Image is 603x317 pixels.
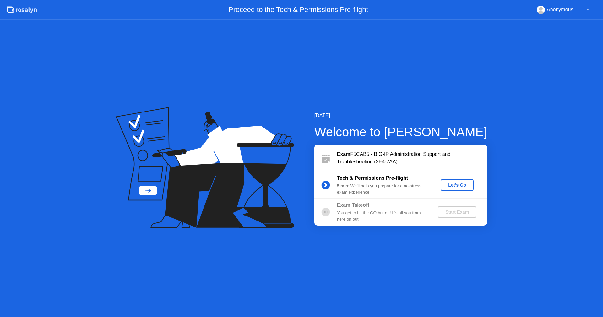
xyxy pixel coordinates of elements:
div: : We’ll help you prepare for a no-stress exam experience [337,183,427,196]
b: Tech & Permissions Pre-flight [337,175,408,181]
div: F5CAB5 - BIG-IP Administration Support and Troubleshooting (2E4-7AA) [337,150,487,166]
div: ▼ [586,6,589,14]
b: Exam Takeoff [337,202,369,208]
b: Exam [337,151,350,157]
div: Anonymous [547,6,573,14]
b: 5 min [337,183,348,188]
div: Start Exam [440,210,474,215]
button: Let's Go [441,179,474,191]
div: Let's Go [443,183,471,188]
div: You get to hit the GO button! It’s all you from here on out [337,210,427,223]
button: Start Exam [438,206,476,218]
div: Welcome to [PERSON_NAME] [314,123,487,141]
div: [DATE] [314,112,487,119]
